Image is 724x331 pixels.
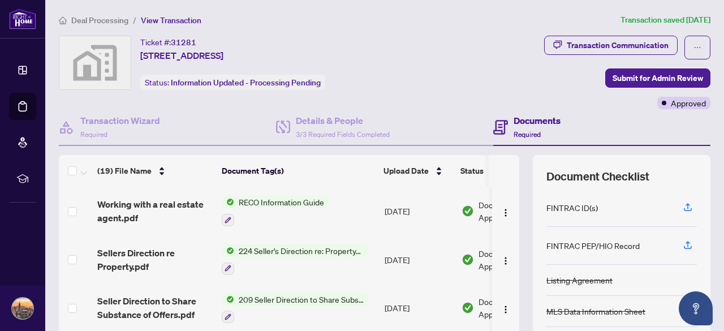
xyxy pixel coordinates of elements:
h4: Transaction Wizard [80,114,160,127]
th: Upload Date [379,155,456,187]
button: Logo [497,299,515,317]
article: Transaction saved [DATE] [620,14,710,27]
th: (19) File Name [93,155,217,187]
span: 3/3 Required Fields Completed [296,130,390,139]
span: Document Checklist [546,169,649,184]
span: Required [80,130,107,139]
h4: Details & People [296,114,390,127]
span: [STREET_ADDRESS] [140,49,223,62]
div: Status: [140,75,325,90]
span: (19) File Name [97,165,152,177]
img: Status Icon [222,196,234,208]
button: Logo [497,202,515,220]
div: Ticket #: [140,36,196,49]
img: Profile Icon [12,298,33,319]
div: FINTRAC PEP/HIO Record [546,239,640,252]
button: Submit for Admin Review [605,68,710,88]
li: / [133,14,136,27]
button: Logo [497,251,515,269]
img: Status Icon [222,293,234,306]
div: FINTRAC ID(s) [546,201,598,214]
span: home [59,16,67,24]
button: Status Icon224 Seller's Direction re: Property/Offers - Important Information for Seller Acknowle... [222,244,368,275]
span: Document Approved [479,199,549,223]
img: Logo [501,208,510,217]
span: Document Approved [479,295,549,320]
span: 224 Seller's Direction re: Property/Offers - Important Information for Seller Acknowledgement [234,244,368,257]
span: ellipsis [693,44,701,51]
div: Listing Agreement [546,274,613,286]
th: Document Tag(s) [217,155,379,187]
span: RECO Information Guide [234,196,329,208]
span: 31281 [171,37,196,48]
div: MLS Data Information Sheet [546,305,645,317]
button: Transaction Communication [544,36,678,55]
div: Transaction Communication [567,36,669,54]
button: Open asap [679,291,713,325]
span: Working with a real estate agent.pdf [97,197,213,225]
img: Document Status [462,302,474,314]
span: Seller Direction to Share Substance of Offers.pdf [97,294,213,321]
h4: Documents [514,114,561,127]
img: Document Status [462,253,474,266]
button: Status Icon209 Seller Direction to Share Substance of Offers [222,293,368,324]
span: Information Updated - Processing Pending [171,78,321,88]
img: svg%3e [59,36,131,89]
img: Logo [501,256,510,265]
td: [DATE] [380,187,457,235]
button: Status IconRECO Information Guide [222,196,329,226]
th: Status [456,155,552,187]
span: Submit for Admin Review [613,69,703,87]
span: Status [460,165,484,177]
span: Approved [671,97,706,109]
span: Deal Processing [71,15,128,25]
span: Sellers Direction re Property.pdf [97,246,213,273]
img: Logo [501,305,510,314]
img: Document Status [462,205,474,217]
span: Required [514,130,541,139]
span: 209 Seller Direction to Share Substance of Offers [234,293,368,306]
span: Document Approved [479,247,549,272]
img: Status Icon [222,244,234,257]
td: [DATE] [380,235,457,284]
span: Upload Date [383,165,429,177]
img: logo [9,8,36,29]
span: View Transaction [141,15,201,25]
